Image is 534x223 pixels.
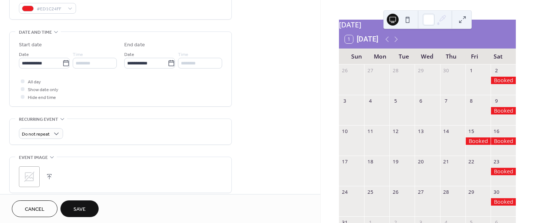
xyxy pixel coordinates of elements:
[339,20,516,30] div: [DATE]
[443,97,449,104] div: 7
[342,97,348,104] div: 3
[486,49,510,64] div: Sat
[416,49,439,64] div: Wed
[28,94,56,101] span: Hide end time
[369,49,392,64] div: Mon
[124,41,145,49] div: End date
[468,189,475,196] div: 29
[493,128,500,134] div: 16
[439,49,463,64] div: Thu
[19,29,52,36] span: Date and time
[19,51,29,59] span: Date
[491,77,516,84] div: Booked
[367,97,373,104] div: 4
[491,198,516,206] div: Booked
[465,137,491,145] div: Booked
[418,97,424,104] div: 6
[367,128,373,134] div: 11
[342,33,381,45] button: 1[DATE]
[493,97,500,104] div: 9
[443,128,449,134] div: 14
[19,41,42,49] div: Start date
[392,49,416,64] div: Tue
[468,128,475,134] div: 15
[342,128,348,134] div: 10
[73,206,86,213] span: Save
[491,137,516,145] div: Booked
[392,67,399,74] div: 28
[493,67,500,74] div: 2
[19,154,48,162] span: Event image
[463,49,487,64] div: Fri
[60,200,99,217] button: Save
[124,51,134,59] span: Date
[418,67,424,74] div: 29
[19,116,58,123] span: Recurring event
[342,67,348,74] div: 26
[443,67,449,74] div: 30
[443,189,449,196] div: 28
[418,128,424,134] div: 13
[28,78,41,86] span: All day
[392,158,399,165] div: 19
[392,97,399,104] div: 5
[22,130,50,139] span: Do not repeat
[342,158,348,165] div: 17
[178,51,188,59] span: Time
[392,128,399,134] div: 12
[493,158,500,165] div: 23
[37,5,64,13] span: #ED1C24FF
[345,49,369,64] div: Sun
[493,189,500,196] div: 30
[28,86,58,94] span: Show date only
[468,158,475,165] div: 22
[342,189,348,196] div: 24
[418,158,424,165] div: 20
[392,189,399,196] div: 26
[443,158,449,165] div: 21
[468,67,475,74] div: 1
[418,189,424,196] div: 27
[19,166,40,187] div: ;
[491,168,516,175] div: Booked
[367,158,373,165] div: 18
[25,206,44,213] span: Cancel
[12,200,57,217] button: Cancel
[491,107,516,114] div: Booked
[468,97,475,104] div: 8
[73,51,83,59] span: Time
[367,189,373,196] div: 25
[367,67,373,74] div: 27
